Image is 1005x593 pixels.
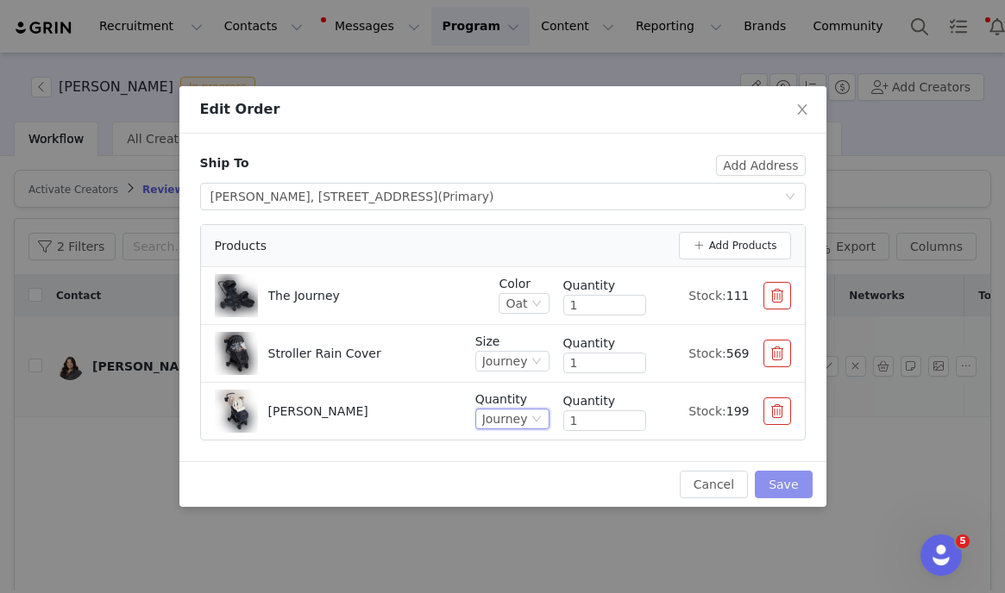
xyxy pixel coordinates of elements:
[660,345,750,363] div: Stock:
[531,356,542,368] i: icon: down
[215,237,267,255] span: Products
[956,534,970,548] span: 5
[438,190,494,203] span: (Primary)
[920,534,962,576] iframe: Intercom live chat
[475,333,550,351] p: Size
[778,86,826,134] button: Close
[215,390,258,433] img: Product Image
[210,184,494,209] div: [PERSON_NAME], [STREET_ADDRESS]
[482,352,528,371] div: Journey
[499,275,549,293] p: Color
[726,289,750,303] span: 111
[482,409,528,428] div: Journey
[795,103,809,116] i: icon: close
[716,155,805,176] button: Add Address
[726,346,750,360] span: 569
[215,332,258,375] img: Product Image
[785,191,795,203] i: icon: down
[200,154,249,172] div: Ship To
[755,471,812,498] button: Save
[475,390,550,409] p: Quantity
[531,414,542,426] i: icon: down
[268,403,368,421] p: [PERSON_NAME]
[679,232,791,259] button: Add Products
[563,277,646,295] div: Quantity
[200,101,280,117] span: Edit Order
[268,287,340,305] p: The Journey
[506,294,527,313] div: Oat
[531,298,542,310] i: icon: down
[215,274,258,317] img: Product Image
[726,404,750,418] span: 199
[680,471,748,498] button: Cancel
[563,392,646,410] div: Quantity
[660,403,750,421] div: Stock:
[563,334,646,353] div: Quantity
[660,287,750,305] div: Stock:
[268,345,381,363] p: Stroller Rain Cover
